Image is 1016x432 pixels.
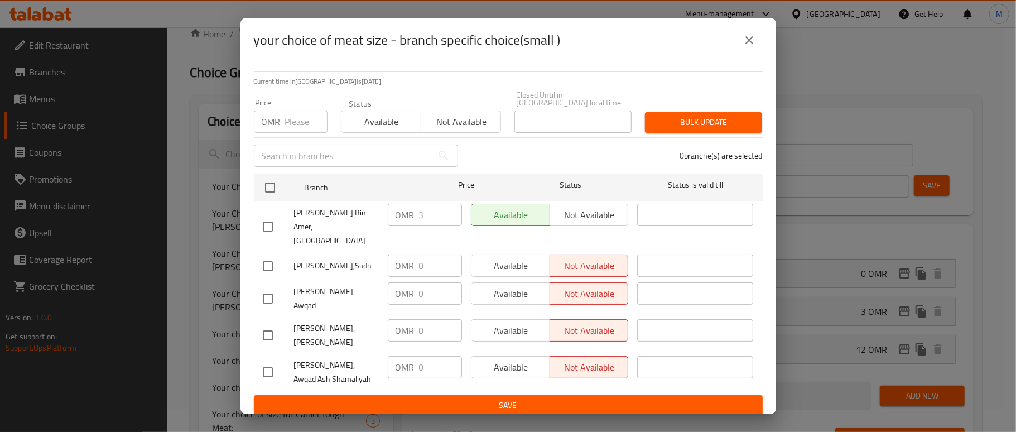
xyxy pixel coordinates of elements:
button: Not available [421,111,501,133]
input: Search in branches [254,145,432,167]
p: OMR [396,208,415,222]
input: Please enter price [419,204,462,226]
span: Branch [304,181,420,195]
button: Bulk update [645,112,762,133]
span: [PERSON_NAME], [PERSON_NAME] [294,321,379,349]
p: OMR [262,115,281,128]
button: Available [341,111,421,133]
input: Please enter price [419,319,462,342]
span: Price [429,178,503,192]
p: OMR [396,259,415,272]
span: Status [512,178,628,192]
span: Save [263,399,754,412]
span: Status is valid till [637,178,753,192]
p: OMR [396,361,415,374]
h2: your choice of meat size - branch specific choice(small ) [254,31,561,49]
span: [PERSON_NAME], Awqad Ash Shamaliyah [294,358,379,386]
input: Please enter price [419,282,462,305]
input: Please enter price [419,356,462,378]
span: Bulk update [654,116,753,129]
span: [PERSON_NAME], Awqad [294,285,379,313]
span: Not available [426,114,497,130]
span: [PERSON_NAME] Bin Amer, [GEOGRAPHIC_DATA] [294,206,379,248]
button: Save [254,395,763,416]
button: close [736,27,763,54]
input: Please enter price [419,255,462,277]
p: OMR [396,287,415,300]
p: 0 branche(s) are selected [680,150,763,161]
p: OMR [396,324,415,337]
p: Current time in [GEOGRAPHIC_DATA] is [DATE] [254,76,763,87]
span: [PERSON_NAME],Sudh [294,259,379,273]
input: Please enter price [285,111,328,133]
span: Available [346,114,417,130]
